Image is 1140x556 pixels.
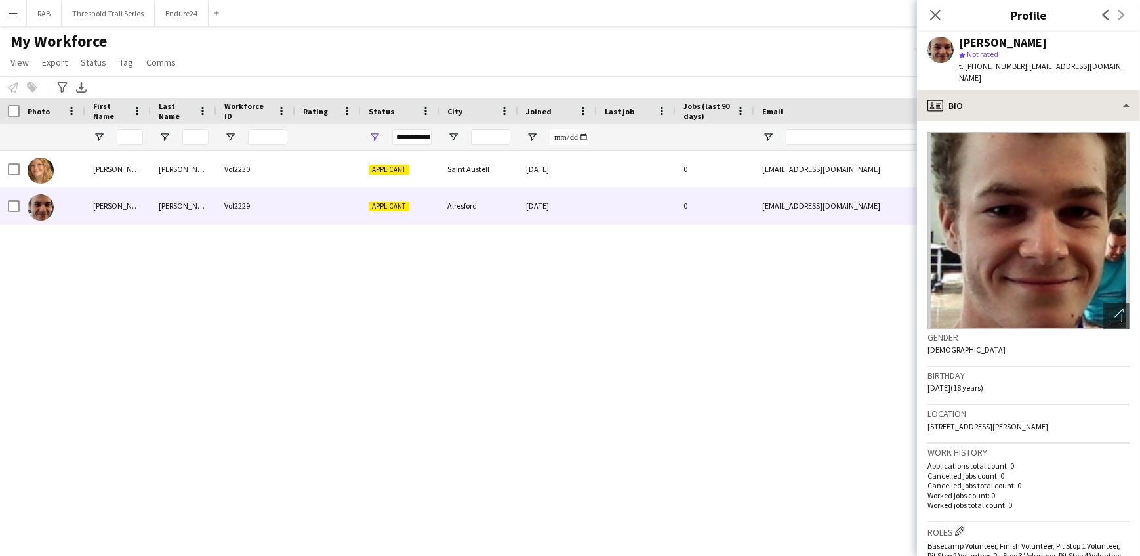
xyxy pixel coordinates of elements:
[917,7,1140,24] h3: Profile
[754,151,1017,187] div: [EMAIL_ADDRESS][DOMAIN_NAME]
[447,131,459,143] button: Open Filter Menu
[159,131,171,143] button: Open Filter Menu
[439,151,518,187] div: Saint Austell
[10,32,107,51] span: My Workforce
[927,524,1130,538] h3: Roles
[28,194,54,221] img: Tom Gore
[927,481,1130,490] p: Cancelled jobs total count: 0
[683,101,731,121] span: Jobs (last 90 days)
[93,131,105,143] button: Open Filter Menu
[10,56,29,68] span: View
[369,131,380,143] button: Open Filter Menu
[518,151,597,187] div: [DATE]
[439,188,518,224] div: Alresford
[526,131,538,143] button: Open Filter Menu
[927,421,1048,431] span: [STREET_ADDRESS][PERSON_NAME]
[28,106,50,116] span: Photo
[62,1,155,26] button: Threshold Trail Series
[224,101,272,121] span: Workforce ID
[927,331,1130,343] h3: Gender
[248,129,287,145] input: Workforce ID Filter Input
[927,446,1130,458] h3: Work history
[927,500,1130,510] p: Worked jobs total count: 0
[5,54,34,71] a: View
[119,56,133,68] span: Tag
[927,408,1130,419] h3: Location
[182,129,209,145] input: Last Name Filter Input
[967,49,998,59] span: Not rated
[754,188,1017,224] div: [EMAIL_ADDRESS][DOMAIN_NAME]
[518,188,597,224] div: [DATE]
[303,106,328,116] span: Rating
[85,188,151,224] div: [PERSON_NAME]
[927,471,1130,481] p: Cancelled jobs count: 0
[369,106,394,116] span: Status
[927,383,983,393] span: [DATE] (18 years)
[224,131,236,143] button: Open Filter Menu
[114,54,138,71] a: Tag
[447,106,462,116] span: City
[605,106,634,116] span: Last job
[146,56,176,68] span: Comms
[917,90,1140,121] div: Bio
[151,188,216,224] div: [PERSON_NAME]
[93,101,127,121] span: First Name
[75,54,112,71] a: Status
[550,129,589,145] input: Joined Filter Input
[927,132,1130,329] img: Crew avatar or photo
[676,151,754,187] div: 0
[786,129,1009,145] input: Email Filter Input
[27,1,62,26] button: RAB
[42,56,68,68] span: Export
[762,106,783,116] span: Email
[369,202,409,211] span: Applicant
[927,345,1006,354] span: [DEMOGRAPHIC_DATA]
[81,56,106,68] span: Status
[28,158,54,184] img: Fay Pollitt
[927,461,1130,471] p: Applications total count: 0
[471,129,510,145] input: City Filter Input
[676,188,754,224] div: 0
[155,1,209,26] button: Endure24
[216,151,295,187] div: Vol2230
[959,61,1125,83] span: | [EMAIL_ADDRESS][DOMAIN_NAME]
[159,101,193,121] span: Last Name
[216,188,295,224] div: Vol2229
[37,54,73,71] a: Export
[959,61,1027,71] span: t. [PHONE_NUMBER]
[141,54,181,71] a: Comms
[526,106,552,116] span: Joined
[54,79,70,95] app-action-btn: Advanced filters
[85,151,151,187] div: [PERSON_NAME]
[927,490,1130,500] p: Worked jobs count: 0
[927,370,1130,381] h3: Birthday
[762,131,774,143] button: Open Filter Menu
[151,151,216,187] div: [PERSON_NAME]
[959,37,1047,49] div: [PERSON_NAME]
[1103,303,1130,329] div: Open photos pop-in
[369,165,409,175] span: Applicant
[73,79,89,95] app-action-btn: Export XLSX
[117,129,143,145] input: First Name Filter Input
